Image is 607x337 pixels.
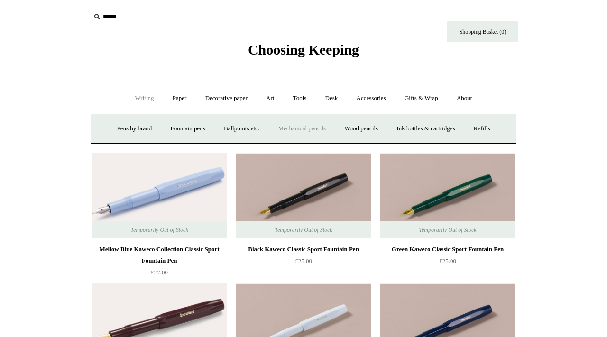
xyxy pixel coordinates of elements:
a: Black Kaweco Classic Sport Fountain Pen £25.00 [236,244,371,282]
div: Mellow Blue Kaweco Collection Classic Sport Fountain Pen [94,244,224,266]
a: Shopping Basket (0) [447,21,518,42]
a: Mechanical pencils [269,116,334,141]
span: Choosing Keeping [248,42,359,57]
a: Ballpoints etc. [215,116,268,141]
a: Green Kaweco Classic Sport Fountain Pen £25.00 [380,244,515,282]
div: Green Kaweco Classic Sport Fountain Pen [383,244,513,255]
a: Accessories [348,86,395,111]
span: £25.00 [295,257,312,264]
a: Refills [465,116,499,141]
a: Pens by brand [109,116,161,141]
a: Desk [317,86,347,111]
a: Art [258,86,283,111]
a: Writing [127,86,163,111]
img: Black Kaweco Classic Sport Fountain Pen [236,153,371,238]
a: Paper [164,86,195,111]
div: Black Kaweco Classic Sport Fountain Pen [239,244,368,255]
a: Choosing Keeping [248,49,359,56]
a: Green Kaweco Classic Sport Fountain Pen Green Kaweco Classic Sport Fountain Pen Temporarily Out o... [380,153,515,238]
span: £25.00 [439,257,456,264]
span: £27.00 [151,269,168,276]
a: Gifts & Wrap [396,86,447,111]
a: Ink bottles & cartridges [388,116,463,141]
a: Mellow Blue Kaweco Collection Classic Sport Fountain Pen £27.00 [92,244,227,282]
img: Green Kaweco Classic Sport Fountain Pen [380,153,515,238]
a: Decorative paper [197,86,256,111]
a: Mellow Blue Kaweco Collection Classic Sport Fountain Pen Mellow Blue Kaweco Collection Classic Sp... [92,153,227,238]
a: Tools [285,86,315,111]
a: Fountain pens [162,116,213,141]
a: Black Kaweco Classic Sport Fountain Pen Black Kaweco Classic Sport Fountain Pen Temporarily Out o... [236,153,371,238]
img: Mellow Blue Kaweco Collection Classic Sport Fountain Pen [92,153,227,238]
span: Temporarily Out of Stock [121,221,197,238]
a: Wood pencils [336,116,386,141]
span: Temporarily Out of Stock [409,221,486,238]
span: Temporarily Out of Stock [265,221,341,238]
a: About [448,86,481,111]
